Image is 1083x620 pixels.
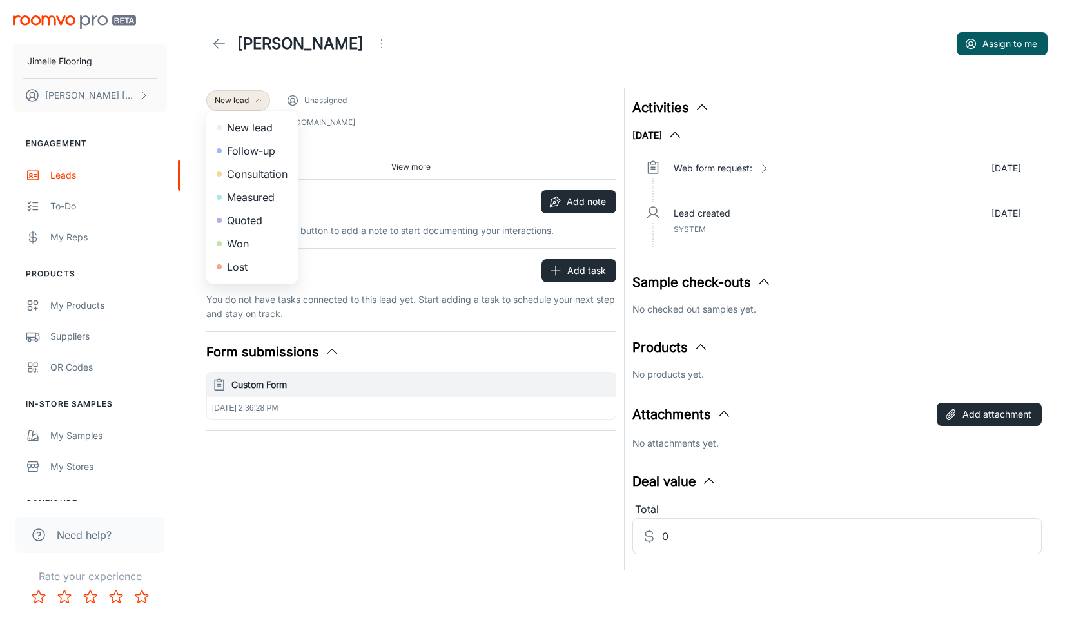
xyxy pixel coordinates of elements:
li: Consultation [206,162,298,186]
li: Follow-up [206,139,298,162]
li: Lost [206,255,298,278]
li: New lead [206,116,298,139]
li: Won [206,232,298,255]
li: Quoted [206,209,298,232]
li: Measured [206,186,298,209]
